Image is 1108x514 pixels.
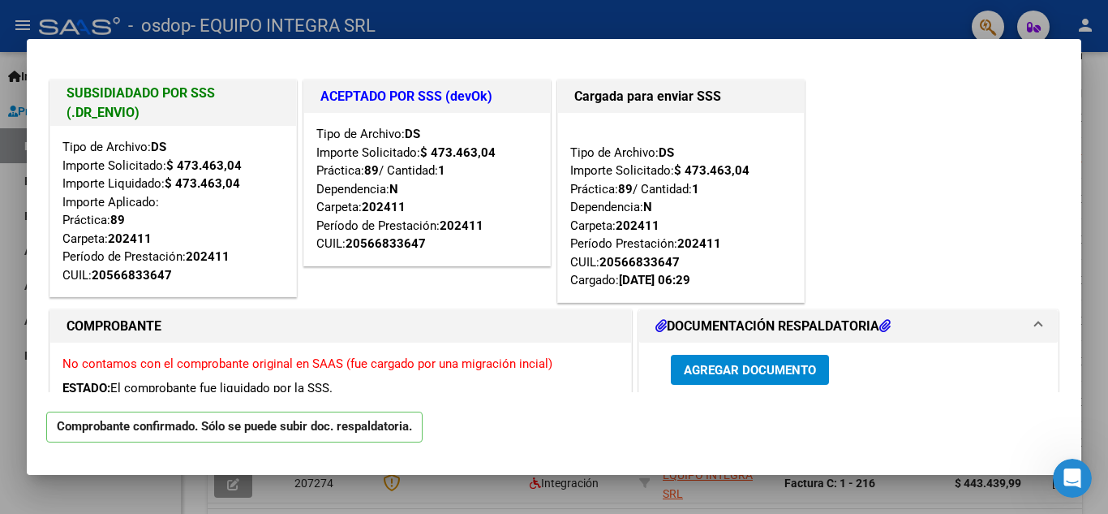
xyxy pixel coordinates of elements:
[346,235,426,253] div: 20566833647
[677,236,721,251] strong: 202411
[110,213,125,227] strong: 89
[62,138,284,284] div: Tipo de Archivo: Importe Solicitado: Importe Liquidado: Importe Aplicado: Práctica: Carpeta: Perí...
[618,182,633,197] strong: 89
[389,182,398,197] strong: N
[405,127,420,141] strong: DS
[62,356,552,371] span: No contamos con el comprobante original en SAAS (fue cargado por una migración incial)
[692,182,699,197] strong: 1
[655,317,891,336] h1: DOCUMENTACIÓN RESPALDATORIA
[186,249,230,264] strong: 202411
[440,218,483,233] strong: 202411
[62,381,110,395] span: ESTADO:
[639,310,1058,343] mat-expansion-panel-header: DOCUMENTACIÓN RESPALDATORIA
[674,163,749,178] strong: $ 473.463,04
[108,231,152,246] strong: 202411
[364,163,379,178] strong: 89
[684,363,816,378] span: Agregar Documento
[46,412,423,443] p: Comprobante confirmado. Sólo se puede subir doc. respaldatoria.
[92,266,172,285] div: 20566833647
[166,158,242,173] strong: $ 473.463,04
[110,381,333,395] span: El comprobante fue liquidado por la SSS.
[67,318,161,334] strong: COMPROBANTE
[362,200,406,214] strong: 202411
[619,273,690,287] strong: [DATE] 06:29
[320,87,534,106] h1: ACEPTADO POR SSS (devOk)
[616,218,659,233] strong: 202411
[420,145,496,160] strong: $ 473.463,04
[570,125,792,290] div: Tipo de Archivo: Importe Solicitado: Práctica: / Cantidad: Dependencia: Carpeta: Período Prestaci...
[574,87,788,106] h1: Cargada para enviar SSS
[659,145,674,160] strong: DS
[438,163,445,178] strong: 1
[151,140,166,154] strong: DS
[1053,459,1092,498] iframe: Intercom live chat
[671,355,829,385] button: Agregar Documento
[165,176,240,191] strong: $ 473.463,04
[316,125,538,253] div: Tipo de Archivo: Importe Solicitado: Práctica: / Cantidad: Dependencia: Carpeta: Período de Prest...
[599,253,680,272] div: 20566833647
[643,200,652,214] strong: N
[67,84,280,123] h1: SUBSIDIADADO POR SSS (.DR_ENVIO)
